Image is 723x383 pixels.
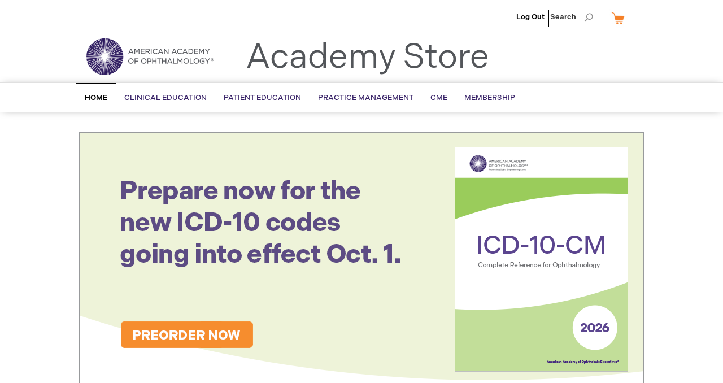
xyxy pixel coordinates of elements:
[464,93,515,102] span: Membership
[124,93,207,102] span: Clinical Education
[516,12,545,21] a: Log Out
[85,93,107,102] span: Home
[246,37,489,78] a: Academy Store
[550,6,593,28] span: Search
[224,93,301,102] span: Patient Education
[318,93,413,102] span: Practice Management
[430,93,447,102] span: CME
